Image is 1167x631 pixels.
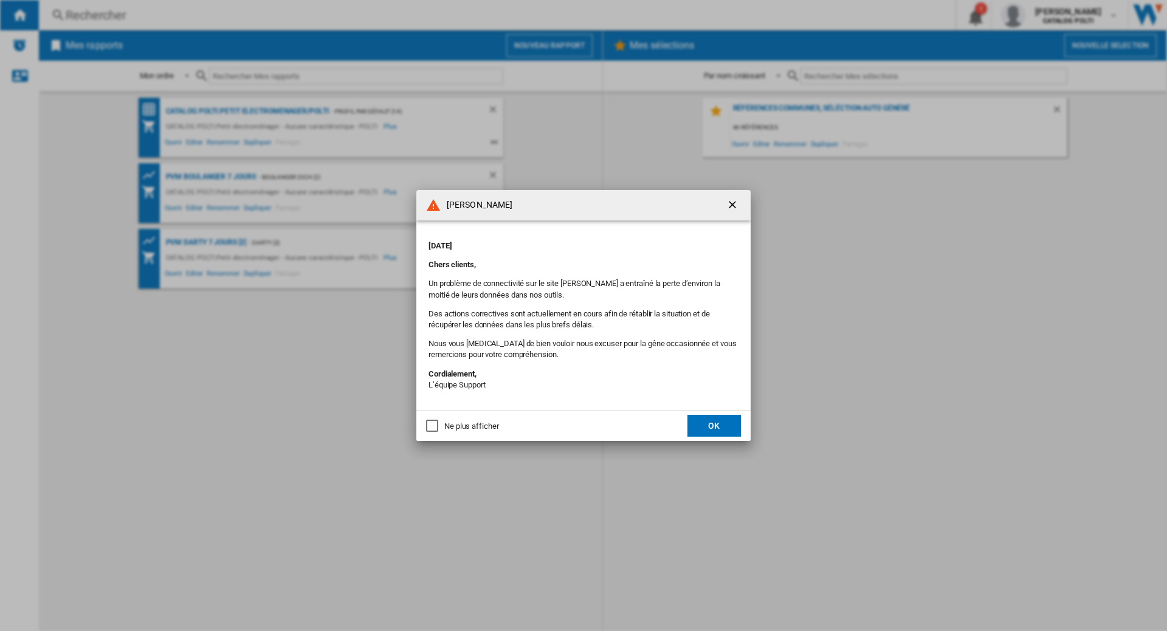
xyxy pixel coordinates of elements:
[429,241,452,250] strong: [DATE]
[429,369,738,391] p: L’équipe Support
[429,278,738,300] p: Un problème de connectivité sur le site [PERSON_NAME] a entraîné la perte d’environ la moitié de ...
[429,260,476,269] strong: Chers clients,
[429,369,477,378] strong: Cordialement,
[429,338,738,360] p: Nous vous [MEDICAL_DATA] de bien vouloir nous excuser pour la gêne occasionnée et vous remercions...
[441,199,512,211] h4: [PERSON_NAME]
[721,193,746,217] button: getI18NText('BUTTONS.CLOSE_DIALOG')
[444,421,498,432] div: Ne plus afficher
[687,415,741,437] button: OK
[426,420,498,432] md-checkbox: Ne plus afficher
[429,309,738,330] p: Des actions correctives sont actuellement en cours afin de rétablir la situation et de récupérer ...
[726,199,741,213] ng-md-icon: getI18NText('BUTTONS.CLOSE_DIALOG')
